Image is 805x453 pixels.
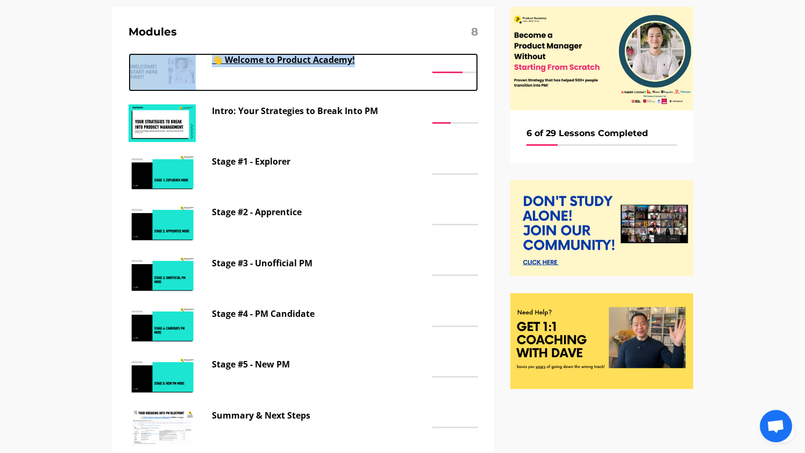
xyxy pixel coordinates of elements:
img: 63e74-4316-8a5a-c3e-2b2ddda5b7b0_6.png [129,358,196,395]
p: 👋 Welcome to Product Academy! [212,53,427,67]
a: Stage #2 - Apprentice [129,206,478,243]
img: cce427-b5f1-4b83-fab7-feeb7ec026a_2.png [129,155,196,193]
h6: 6 of 29 Lessons Completed [526,126,677,140]
h5: Modules [129,23,478,40]
img: 8210736-7a3-1cc-e2c4-b7f3be74a07d_join_our_community.png [510,180,693,276]
p: Stage #2 - Apprentice [212,206,427,220]
a: Summary & Next Steps [129,409,478,447]
p: Intro: Your Strategies to Break Into PM [212,104,427,118]
img: c3b4a6-a853-00df-18b1-74bf350c88_3.png [129,206,196,243]
a: Stage #3 - Unofficial PM [129,257,478,294]
p: Summary & Next Steps [212,409,427,423]
a: Stage #1 - Explorer [129,155,478,193]
img: bf1e0e4-134-460d-6fe-1b7f0ecf74_5.png [129,307,196,345]
a: 👋 Welcome to Product Academy! [129,53,478,91]
p: Stage #1 - Explorer [212,155,427,169]
img: f4f1e01-26-ba84-2fb-80882b587eba_start_here.png [129,53,196,91]
p: Stage #3 - Unofficial PM [212,257,427,271]
img: f5bb472-64b3-df3-faa-8472e0e38e8_8.png [129,409,196,447]
p: Stage #4 - PM Candidate [212,307,427,321]
a: 开放式聊天 [760,410,792,442]
img: 3b20801-106-e8dc-cfba-0526bd147a_4.png [129,257,196,294]
a: Stage #4 - PM Candidate [129,307,478,345]
p: Stage #5 - New PM [212,358,427,372]
img: e0efba-ff15-00ed-310-8a514e30df44_Need_coaching_.png [510,293,693,389]
a: Intro: Your Strategies to Break Into PM [129,104,478,142]
a: Stage #5 - New PM [129,358,478,395]
img: 28c735e-b7b1-60f-8e07-7ee7f57fcca3_1.png [129,104,196,142]
img: e0f88cb-6328-500f-47b1-064bea4662c_11.png [510,7,693,110]
span: 8 [471,23,478,40]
